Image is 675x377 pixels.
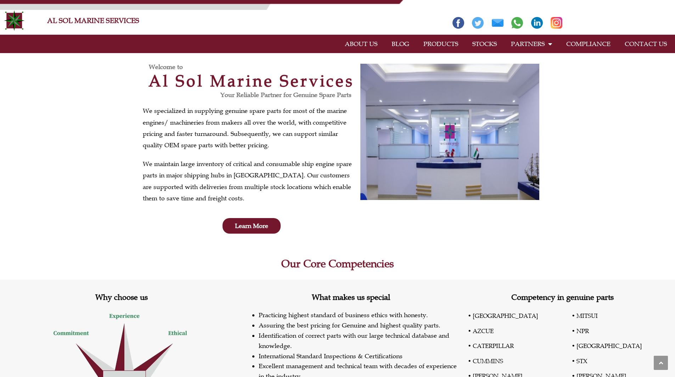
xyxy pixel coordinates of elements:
a: PRODUCTS [416,36,465,52]
a: CONTACT US [618,36,674,52]
p: We specialized in supplying genuine spare parts for most of the marine engines/ machineries from ... [143,105,357,151]
a: BLOG [384,36,416,52]
a: AL SOL MARINE SERVICES [47,16,139,25]
span: Learn More [235,223,268,229]
h2: Al Sol Marine Services [143,73,360,89]
h2: What makes us special [243,293,459,301]
a: COMPLIANCE [559,36,618,52]
li: Assuring the best pricing for Genuine and highest quality parts. [259,320,459,331]
a: PARTNERS [504,36,559,52]
h3: Welcome to [149,64,360,70]
li: Identification of correct parts with our large technical database and knowledge. [259,331,459,351]
li: Practicing highest standard of business ethics with honesty. [259,310,459,320]
a: STOCKS [465,36,504,52]
li: International Standard Inspections & Certifications [259,351,459,361]
img: Alsolmarine-logo [4,10,25,31]
a: ABOUT US [338,36,384,52]
p: We maintain large inventory of critical and consumable ship engine spare parts in major shipping ... [143,158,357,204]
h2: Competency in genuine parts [459,293,666,301]
h3: Your Reliable Partner for Genuine Spare Parts [143,92,351,98]
a: Learn More [223,218,281,234]
a: Scroll to the top of the page [654,356,668,370]
h2: Our Core Competencies [139,258,536,269]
